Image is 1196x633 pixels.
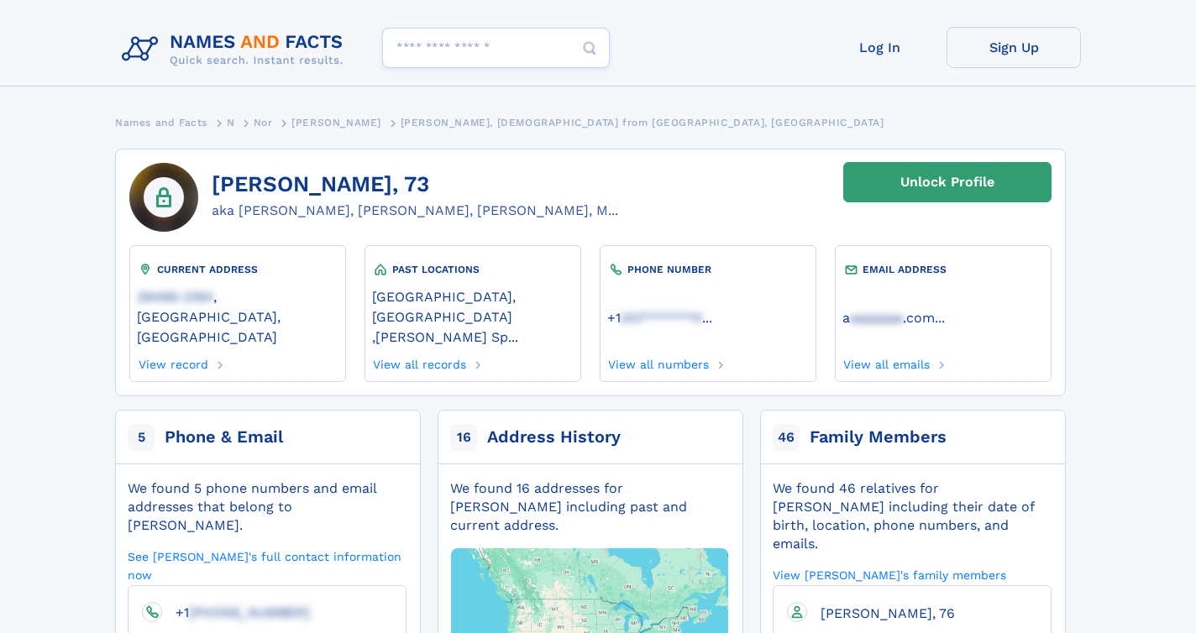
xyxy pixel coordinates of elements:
[900,163,994,201] div: Unlock Profile
[227,117,235,128] span: N
[843,162,1052,202] a: Unlock Profile
[947,27,1081,68] a: Sign Up
[607,310,809,326] a: ...
[807,604,955,620] a: [PERSON_NAME], 76
[165,426,283,449] div: Phone & Email
[254,112,273,133] a: Nor
[137,261,338,278] div: CURRENT ADDRESS
[569,28,610,69] button: Search Button
[842,261,1044,278] div: EMAIL ADDRESS
[372,278,574,353] div: ,
[842,308,935,326] a: aaaaaaaa.com
[254,117,273,128] span: Nor
[115,27,357,72] img: Logo Names and Facts
[372,261,574,278] div: PAST LOCATIONS
[128,479,407,535] div: We found 5 phone numbers and email addresses that belong to [PERSON_NAME].
[212,172,618,197] h1: [PERSON_NAME], 73
[212,201,618,221] div: aka [PERSON_NAME], [PERSON_NAME], [PERSON_NAME], M...
[607,353,710,371] a: View all numbers
[227,112,235,133] a: N
[137,287,338,345] a: 29486-2184, [GEOGRAPHIC_DATA], [GEOGRAPHIC_DATA]
[773,479,1052,553] div: We found 46 relatives for [PERSON_NAME] including their date of birth, location, phone numbers, a...
[842,310,1044,326] a: ...
[189,604,310,620] span: [PHONE_NUMBER]
[821,605,955,621] span: [PERSON_NAME], 76
[812,27,947,68] a: Log In
[810,426,947,449] div: Family Members
[137,353,208,371] a: View record
[162,604,310,620] a: +1[PHONE_NUMBER]
[487,426,621,449] div: Address History
[450,424,477,451] span: 16
[137,289,213,305] span: 29486-2184
[291,112,381,133] a: [PERSON_NAME]
[842,353,931,371] a: View all emails
[850,310,903,326] span: aaaaaaa
[773,567,1006,583] a: View [PERSON_NAME]'s family members
[450,479,729,535] div: We found 16 addresses for [PERSON_NAME] including past and current address.
[607,261,809,278] div: PHONE NUMBER
[372,287,574,325] a: [GEOGRAPHIC_DATA], [GEOGRAPHIC_DATA]
[291,117,381,128] span: [PERSON_NAME]
[115,112,207,133] a: Names and Facts
[401,117,884,128] span: [PERSON_NAME], [DEMOGRAPHIC_DATA] from [GEOGRAPHIC_DATA], [GEOGRAPHIC_DATA]
[128,424,155,451] span: 5
[773,424,800,451] span: 46
[372,353,467,371] a: View all records
[375,327,518,345] a: [PERSON_NAME] Sp...
[128,548,407,583] a: See [PERSON_NAME]'s full contact information now
[382,28,610,68] input: search input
